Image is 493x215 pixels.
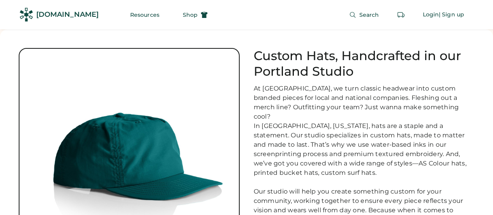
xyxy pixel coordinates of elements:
[173,7,217,23] button: Shop
[183,12,198,18] span: Shop
[423,11,439,19] div: Login
[121,7,169,23] button: Resources
[439,11,464,19] div: | Sign up
[359,12,379,18] span: Search
[36,10,99,20] div: [DOMAIN_NAME]
[393,7,409,23] button: Retrieve an order
[340,7,389,23] button: Search
[19,8,33,21] img: Rendered Logo - Screens
[254,48,475,79] h1: Custom Hats, Handcrafted in our Portland Studio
